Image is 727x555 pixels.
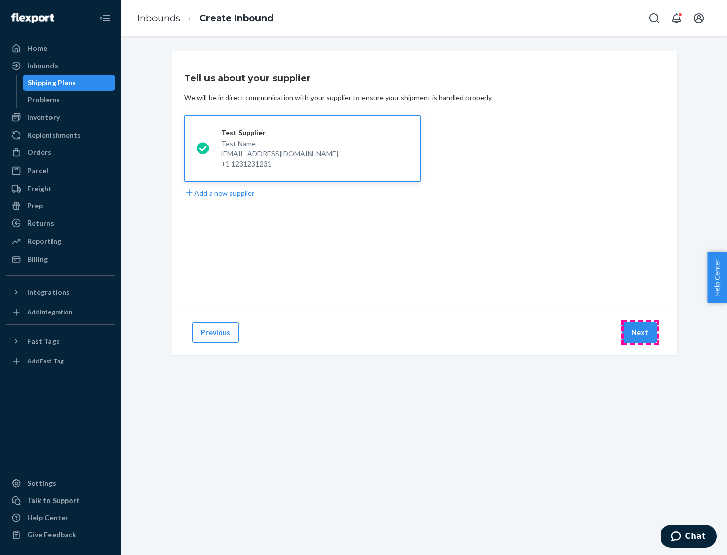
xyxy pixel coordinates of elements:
[27,218,54,228] div: Returns
[27,357,64,365] div: Add Fast Tag
[184,72,311,85] h3: Tell us about your supplier
[707,252,727,303] button: Help Center
[11,13,54,23] img: Flexport logo
[6,233,115,249] a: Reporting
[27,254,48,264] div: Billing
[6,144,115,160] a: Orders
[6,492,115,509] button: Talk to Support
[27,130,81,140] div: Replenishments
[184,93,493,103] div: We will be in direct communication with your supplier to ensure your shipment is handled properly.
[666,8,687,28] button: Open notifications
[644,8,664,28] button: Open Search Box
[27,478,56,488] div: Settings
[27,43,47,53] div: Home
[6,198,115,214] a: Prep
[6,527,115,543] button: Give Feedback
[6,215,115,231] a: Returns
[28,95,60,105] div: Problems
[23,75,116,91] a: Shipping Plans
[6,127,115,143] a: Replenishments
[689,8,709,28] button: Open account menu
[27,495,80,506] div: Talk to Support
[27,112,60,122] div: Inventory
[27,61,58,71] div: Inbounds
[27,236,61,246] div: Reporting
[95,8,115,28] button: Close Navigation
[28,78,76,88] div: Shipping Plans
[6,251,115,267] a: Billing
[23,92,116,108] a: Problems
[6,475,115,491] a: Settings
[27,530,76,540] div: Give Feedback
[27,308,72,316] div: Add Integration
[661,525,717,550] iframe: Opens a widget where you can chat to one of our agents
[27,287,70,297] div: Integrations
[129,4,282,33] ol: breadcrumbs
[27,184,52,194] div: Freight
[6,109,115,125] a: Inventory
[6,353,115,369] a: Add Fast Tag
[27,147,51,157] div: Orders
[184,188,254,198] button: Add a new supplier
[27,513,68,523] div: Help Center
[6,510,115,526] a: Help Center
[199,13,274,24] a: Create Inbound
[137,13,180,24] a: Inbounds
[622,322,657,343] button: Next
[6,181,115,197] a: Freight
[27,165,48,176] div: Parcel
[6,162,115,179] a: Parcel
[6,284,115,300] button: Integrations
[6,304,115,320] a: Add Integration
[27,201,43,211] div: Prep
[192,322,239,343] button: Previous
[6,333,115,349] button: Fast Tags
[6,58,115,74] a: Inbounds
[27,336,60,346] div: Fast Tags
[6,40,115,57] a: Home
